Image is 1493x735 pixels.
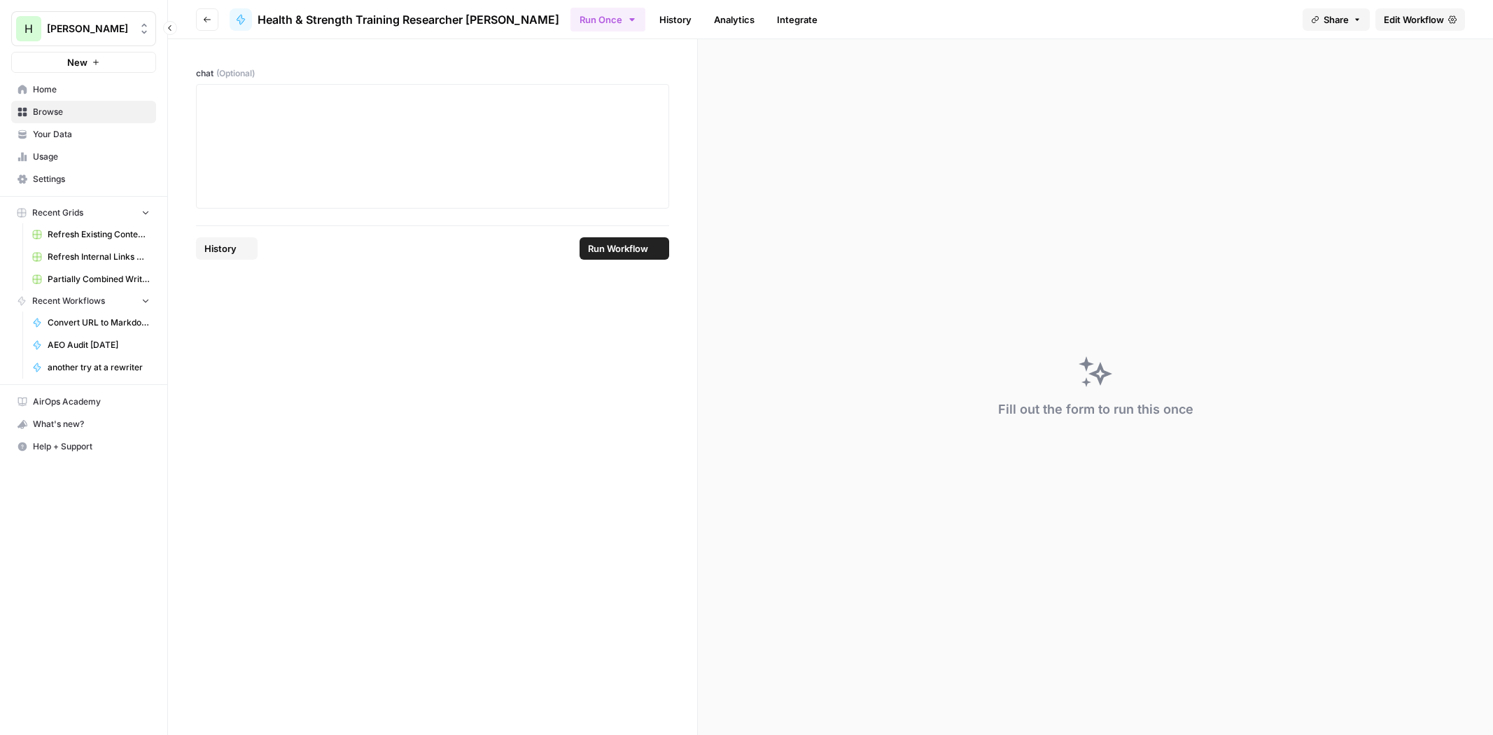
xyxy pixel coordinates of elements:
[11,52,156,73] button: New
[26,311,156,334] a: Convert URL to Markdown
[1375,8,1465,31] a: Edit Workflow
[33,106,150,118] span: Browse
[204,241,237,255] span: History
[26,268,156,290] a: Partially Combined Writer Grid
[11,290,156,311] button: Recent Workflows
[33,150,150,163] span: Usage
[196,237,258,260] button: History
[26,246,156,268] a: Refresh Internal Links Grid (1)
[33,128,150,141] span: Your Data
[1324,13,1349,27] span: Share
[769,8,826,31] a: Integrate
[998,400,1193,419] div: Fill out the form to run this once
[580,237,669,260] button: Run Workflow
[11,435,156,458] button: Help + Support
[33,83,150,96] span: Home
[24,20,33,37] span: H
[11,168,156,190] a: Settings
[33,440,150,453] span: Help + Support
[706,8,763,31] a: Analytics
[11,391,156,413] a: AirOps Academy
[26,223,156,246] a: Refresh Existing Content [DATE]
[258,11,559,28] span: Health & Strength Training Researcher [PERSON_NAME]
[588,241,648,255] span: Run Workflow
[11,78,156,101] a: Home
[230,8,559,31] a: Health & Strength Training Researcher [PERSON_NAME]
[11,202,156,223] button: Recent Grids
[67,55,87,69] span: New
[33,173,150,185] span: Settings
[11,11,156,46] button: Workspace: Hasbrook
[48,228,150,241] span: Refresh Existing Content [DATE]
[12,414,155,435] div: What's new?
[48,273,150,286] span: Partially Combined Writer Grid
[196,67,669,80] label: chat
[11,146,156,168] a: Usage
[47,22,132,36] span: [PERSON_NAME]
[570,8,645,31] button: Run Once
[48,339,150,351] span: AEO Audit [DATE]
[11,413,156,435] button: What's new?
[32,295,105,307] span: Recent Workflows
[26,334,156,356] a: AEO Audit [DATE]
[11,123,156,146] a: Your Data
[48,361,150,374] span: another try at a rewriter
[651,8,700,31] a: History
[216,67,255,80] span: (Optional)
[1303,8,1370,31] button: Share
[11,101,156,123] a: Browse
[48,251,150,263] span: Refresh Internal Links Grid (1)
[26,356,156,379] a: another try at a rewriter
[1384,13,1444,27] span: Edit Workflow
[33,395,150,408] span: AirOps Academy
[48,316,150,329] span: Convert URL to Markdown
[32,206,83,219] span: Recent Grids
